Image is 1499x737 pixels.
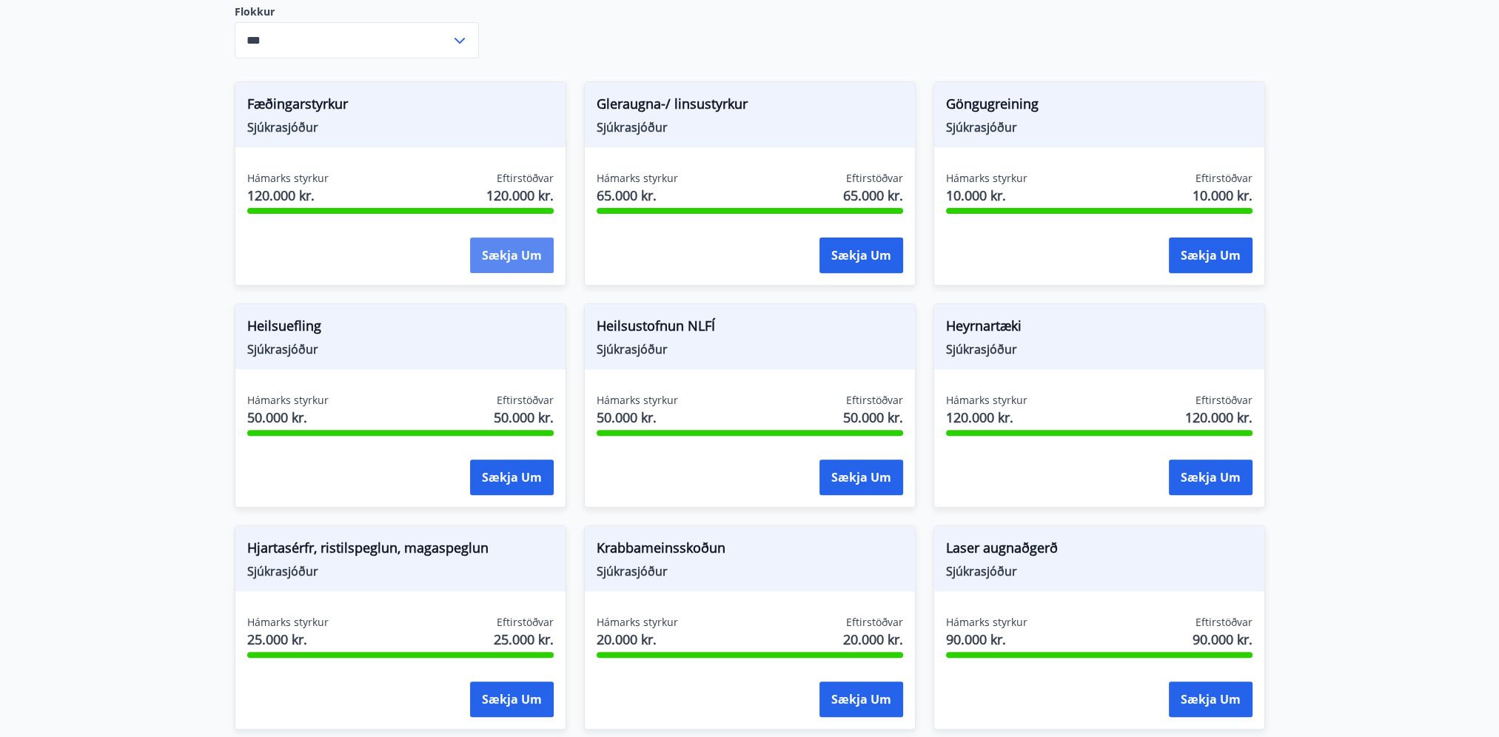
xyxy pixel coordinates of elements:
button: Sækja um [470,238,554,273]
span: 20.000 kr. [597,630,678,649]
button: Sækja um [819,238,903,273]
span: Hámarks styrkur [946,615,1027,630]
span: Hámarks styrkur [597,171,678,186]
span: 65.000 kr. [843,186,903,205]
span: Eftirstöðvar [846,615,903,630]
span: Sjúkrasjóður [597,341,903,357]
span: Heilsuefling [247,316,554,341]
span: Hámarks styrkur [247,615,329,630]
button: Sækja um [819,682,903,717]
span: Fæðingarstyrkur [247,94,554,119]
span: Gleraugna-/ linsustyrkur [597,94,903,119]
span: Heilsustofnun NLFÍ [597,316,903,341]
label: Flokkur [235,4,479,19]
span: 65.000 kr. [597,186,678,205]
span: Hámarks styrkur [946,171,1027,186]
span: 120.000 kr. [946,408,1027,427]
span: 50.000 kr. [247,408,329,427]
span: Hámarks styrkur [946,393,1027,408]
span: 10.000 kr. [946,186,1027,205]
span: Sjúkrasjóður [946,119,1252,135]
span: Eftirstöðvar [497,615,554,630]
span: Sjúkrasjóður [247,341,554,357]
span: Heyrnartæki [946,316,1252,341]
span: Krabbameinsskoðun [597,538,903,563]
span: 25.000 kr. [247,630,329,649]
button: Sækja um [819,460,903,495]
span: 120.000 kr. [486,186,554,205]
span: Göngugreining [946,94,1252,119]
span: Sjúkrasjóður [247,563,554,579]
span: 120.000 kr. [247,186,329,205]
span: Eftirstöðvar [497,393,554,408]
span: 120.000 kr. [1185,408,1252,427]
span: 50.000 kr. [597,408,678,427]
span: Hámarks styrkur [597,615,678,630]
span: Hámarks styrkur [247,171,329,186]
span: Eftirstöðvar [846,393,903,408]
button: Sækja um [470,460,554,495]
span: 50.000 kr. [843,408,903,427]
span: 20.000 kr. [843,630,903,649]
span: Sjúkrasjóður [946,563,1252,579]
button: Sækja um [1169,460,1252,495]
span: Sjúkrasjóður [247,119,554,135]
span: Eftirstöðvar [846,171,903,186]
span: 25.000 kr. [494,630,554,649]
span: 50.000 kr. [494,408,554,427]
span: Sjúkrasjóður [597,119,903,135]
span: Eftirstöðvar [1195,393,1252,408]
span: Eftirstöðvar [1195,615,1252,630]
span: 10.000 kr. [1193,186,1252,205]
span: 90.000 kr. [1193,630,1252,649]
span: Sjúkrasjóður [597,563,903,579]
span: Eftirstöðvar [1195,171,1252,186]
span: Eftirstöðvar [497,171,554,186]
button: Sækja um [1169,682,1252,717]
span: Laser augnaðgerð [946,538,1252,563]
span: Hjartasérfr, ristilspeglun, magaspeglun [247,538,554,563]
span: Hámarks styrkur [597,393,678,408]
span: Sjúkrasjóður [946,341,1252,357]
span: Hámarks styrkur [247,393,329,408]
button: Sækja um [470,682,554,717]
button: Sækja um [1169,238,1252,273]
span: 90.000 kr. [946,630,1027,649]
